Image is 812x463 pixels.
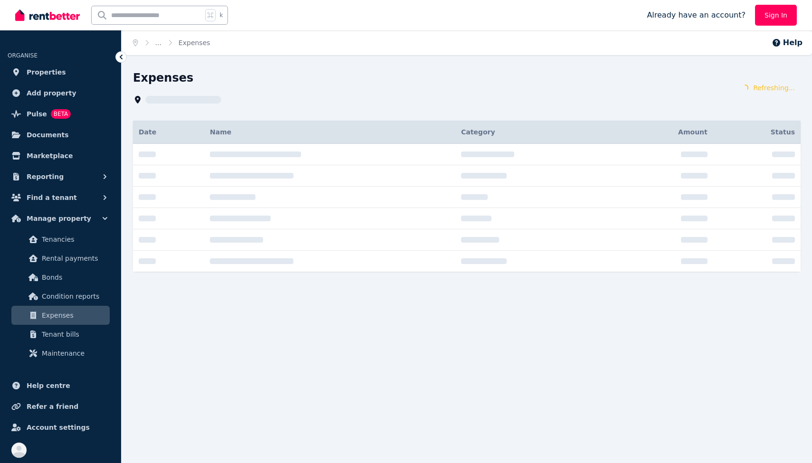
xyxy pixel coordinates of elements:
span: Help centre [27,380,70,391]
a: Account settings [8,418,113,437]
a: Sign In [755,5,797,26]
span: Pulse [27,108,47,120]
th: Name [204,121,455,144]
th: Amount [614,121,713,144]
span: Account settings [27,422,90,433]
th: Status [713,121,801,144]
a: Maintenance [11,344,110,363]
span: ... [155,39,161,47]
a: Bonds [11,268,110,287]
a: Expenses [179,39,210,47]
span: Properties [27,66,66,78]
a: Tenancies [11,230,110,249]
span: Condition reports [42,291,106,302]
button: Find a tenant [8,188,113,207]
a: Refer a friend [8,397,113,416]
span: Marketplace [27,150,73,161]
h1: Expenses [133,70,193,85]
span: Already have an account? [647,9,746,21]
span: k [219,11,223,19]
button: Help [772,37,803,48]
nav: Breadcrumb [122,30,222,55]
a: Rental payments [11,249,110,268]
img: RentBetter [15,8,80,22]
span: Add property [27,87,76,99]
span: Maintenance [42,348,106,359]
th: Date [133,121,204,144]
a: PulseBETA [8,104,113,123]
a: Add property [8,84,113,103]
a: Documents [8,125,113,144]
a: Properties [8,63,113,82]
a: Condition reports [11,287,110,306]
button: Manage property [8,209,113,228]
span: Tenancies [42,234,106,245]
span: Rental payments [42,253,106,264]
span: Expenses [42,310,106,321]
th: Category [455,121,614,144]
span: Documents [27,129,69,141]
span: Reporting [27,171,64,182]
a: Marketplace [8,146,113,165]
span: Refer a friend [27,401,78,412]
span: Refreshing... [753,83,795,93]
span: Bonds [42,272,106,283]
span: Manage property [27,213,91,224]
span: Tenant bills [42,329,106,340]
span: ORGANISE [8,52,38,59]
a: Help centre [8,376,113,395]
button: Reporting [8,167,113,186]
a: Expenses [11,306,110,325]
span: Find a tenant [27,192,77,203]
span: BETA [51,109,71,119]
a: Tenant bills [11,325,110,344]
